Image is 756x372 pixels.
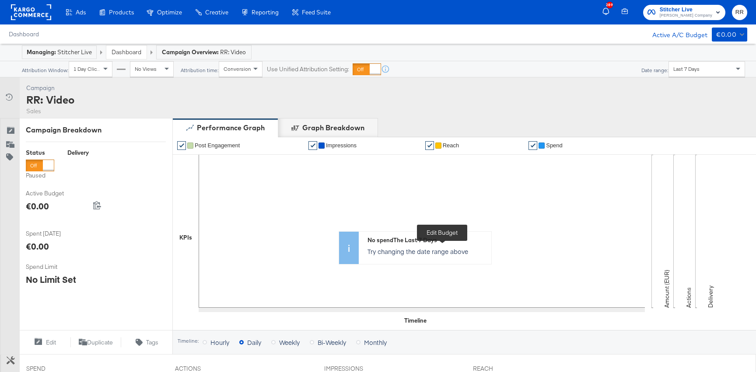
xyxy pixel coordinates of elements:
button: RR [732,5,747,20]
span: Spend [546,142,563,149]
span: Last 7 Days [673,66,700,72]
span: Active Budget [26,189,91,198]
div: RR: Video [26,92,74,107]
span: Reporting [252,9,279,16]
strong: Managing: [27,49,56,56]
span: 1 Day Clicks [73,66,102,72]
label: Use Unified Attribution Setting: [267,65,349,73]
div: Stitcher Live [27,48,92,56]
span: Hourly [210,338,229,347]
span: Bi-Weekly [318,338,346,347]
span: Weekly [279,338,300,347]
button: €0.00 [712,28,747,42]
div: €0.00 [26,200,49,212]
div: Date range: [641,67,668,73]
p: Try changing the date range above [367,247,487,256]
span: Creative [205,9,228,16]
div: Campaign Breakdown [26,125,166,135]
div: Attribution time: [180,67,219,73]
span: Reach [443,142,459,149]
button: Duplicate [70,337,122,348]
span: Edit [46,338,56,347]
div: Timeline: [177,338,199,344]
span: Ads [76,9,86,16]
span: Conversion [224,66,251,72]
div: No Limit Set [26,273,76,286]
span: [PERSON_NAME] Company [660,12,712,19]
div: Delivery [67,149,89,157]
button: 289 [601,4,616,21]
span: Daily [247,338,261,347]
span: No Views [135,66,157,72]
span: Impressions [326,142,357,149]
a: ✔ [308,141,317,150]
div: Sales [26,107,74,115]
button: Tags [121,337,172,348]
div: Campaign [26,84,74,92]
a: ✔ [177,141,186,150]
a: ✔ [528,141,537,150]
div: No spend The Last 7 Days [367,236,487,244]
span: RR [735,7,744,17]
span: Optimize [157,9,182,16]
span: Monthly [364,338,387,347]
strong: Campaign Overview: [162,49,219,56]
button: Stitcher Live[PERSON_NAME] Company [643,5,725,20]
span: Feed Suite [302,9,331,16]
div: Attribution Window: [21,67,69,73]
a: ✔ [425,141,434,150]
div: €0.00 [716,29,736,40]
a: Dashboard [9,31,39,38]
div: Active A/C Budget [643,28,707,41]
span: Duplicate [87,338,113,347]
button: Edit [19,337,70,348]
span: Spent [DATE] [26,229,91,238]
div: 289 [606,2,613,8]
span: Stitcher Live [660,5,712,14]
div: €0.00 [26,240,49,253]
span: Tags [146,338,158,347]
span: Products [109,9,134,16]
div: Graph Breakdown [302,123,364,133]
a: Dashboard [112,48,141,56]
span: Post Engagement [195,142,240,149]
div: Performance Graph [197,123,265,133]
div: Status [26,149,54,157]
span: RR: Video [220,48,246,56]
label: Paused [26,171,54,180]
span: Spend Limit [26,263,91,271]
